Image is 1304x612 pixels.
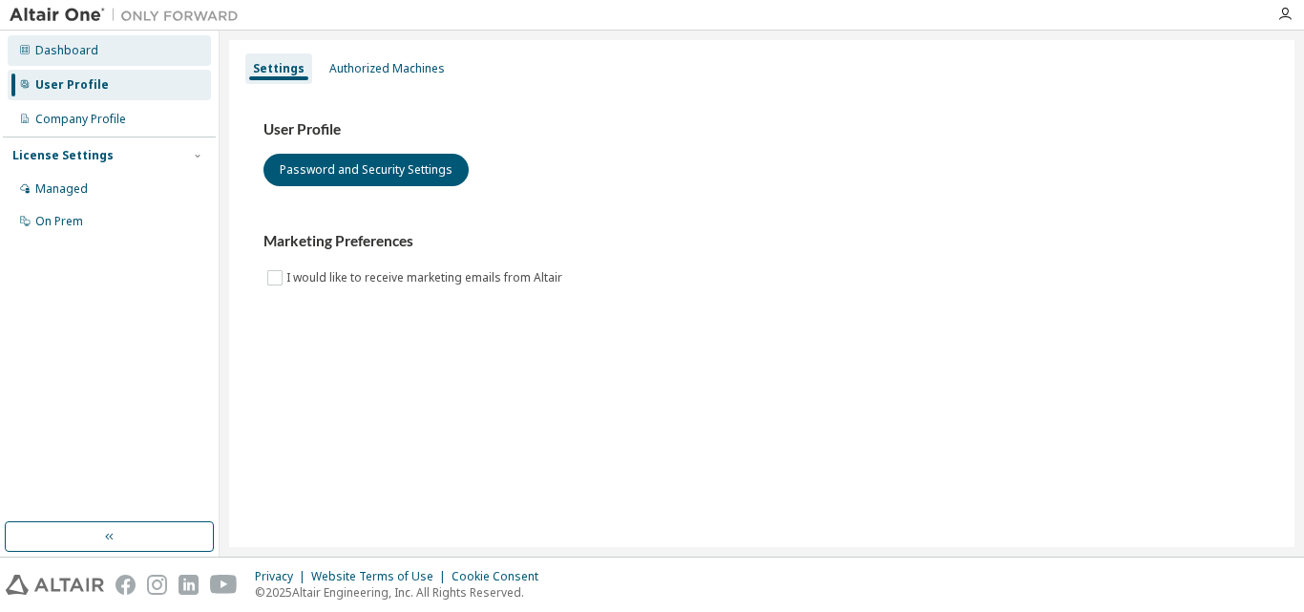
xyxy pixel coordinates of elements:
div: Privacy [255,569,311,584]
img: linkedin.svg [179,575,199,595]
div: On Prem [35,214,83,229]
img: youtube.svg [210,575,238,595]
img: facebook.svg [116,575,136,595]
div: Managed [35,181,88,197]
h3: User Profile [263,120,1260,139]
p: © 2025 Altair Engineering, Inc. All Rights Reserved. [255,584,550,601]
div: Dashboard [35,43,98,58]
div: Settings [253,61,305,76]
div: Company Profile [35,112,126,127]
div: User Profile [35,77,109,93]
img: altair_logo.svg [6,575,104,595]
div: Authorized Machines [329,61,445,76]
div: Website Terms of Use [311,569,452,584]
img: Altair One [10,6,248,25]
button: Password and Security Settings [263,154,469,186]
div: Cookie Consent [452,569,550,584]
div: License Settings [12,148,114,163]
img: instagram.svg [147,575,167,595]
label: I would like to receive marketing emails from Altair [286,266,566,289]
h3: Marketing Preferences [263,232,1260,251]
